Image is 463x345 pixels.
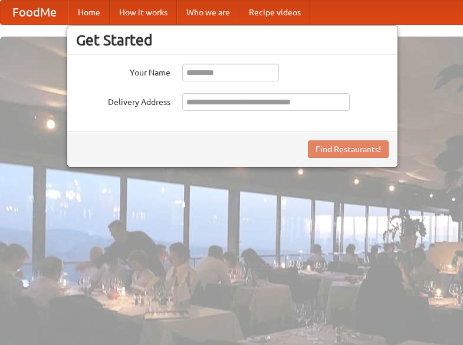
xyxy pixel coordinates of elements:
[68,1,110,24] a: Home
[110,1,177,24] a: How it works
[76,31,389,49] h3: Get Started
[76,64,170,78] label: Your Name
[1,1,68,24] a: FoodMe
[177,1,239,24] a: Who we are
[76,93,170,108] label: Delivery Address
[239,1,310,24] a: Recipe videos
[308,140,389,158] button: Find Restaurants!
